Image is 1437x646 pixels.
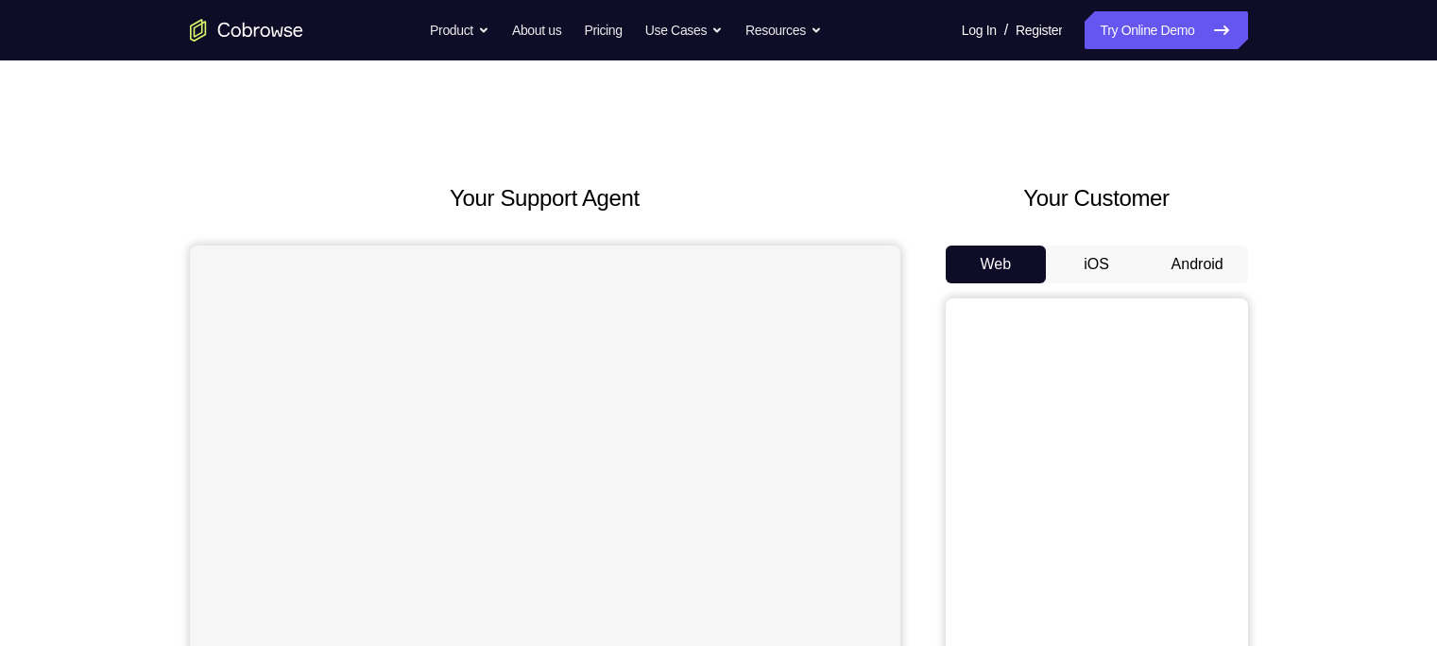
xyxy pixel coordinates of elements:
a: Pricing [584,11,622,49]
h2: Your Support Agent [190,181,900,215]
a: Go to the home page [190,19,303,42]
button: iOS [1046,246,1147,283]
h2: Your Customer [946,181,1248,215]
a: Try Online Demo [1085,11,1247,49]
button: Product [430,11,489,49]
a: About us [512,11,561,49]
span: / [1004,19,1008,42]
button: Android [1147,246,1248,283]
button: Web [946,246,1047,283]
a: Register [1016,11,1062,49]
button: Resources [745,11,822,49]
a: Log In [962,11,997,49]
button: Use Cases [645,11,723,49]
